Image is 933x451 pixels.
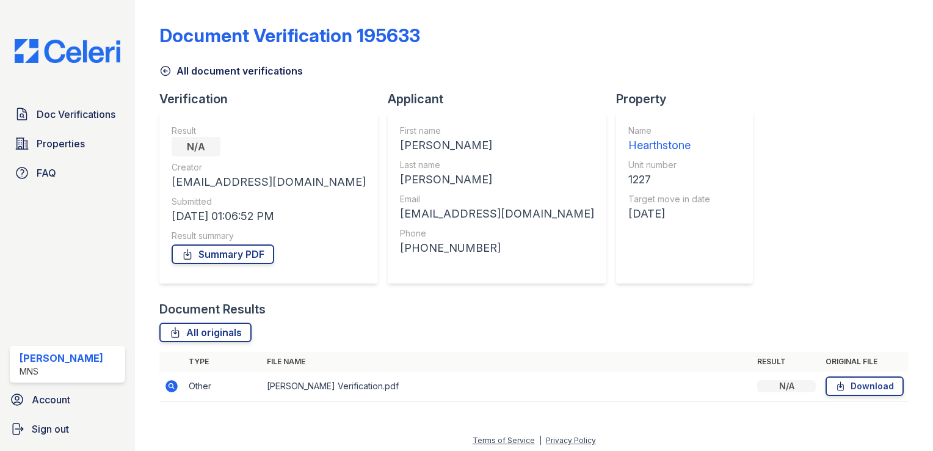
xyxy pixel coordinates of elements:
div: Result summary [172,230,366,242]
th: Type [184,352,262,372]
div: Submitted [172,196,366,208]
div: First name [400,125,594,137]
span: FAQ [37,166,56,180]
div: Applicant [388,90,616,108]
div: N/A [172,137,220,156]
th: File name [262,352,752,372]
a: Terms of Service [473,436,535,445]
div: N/A [757,380,816,392]
div: Property [616,90,763,108]
th: Result [752,352,821,372]
div: [PERSON_NAME] [20,351,103,365]
div: Result [172,125,366,137]
div: Document Results [159,301,266,318]
span: Sign out [32,422,69,436]
div: Phone [400,227,594,240]
a: All document verifications [159,64,303,78]
a: All originals [159,323,252,342]
span: Properties [37,136,85,151]
div: Name [628,125,710,137]
a: Download [826,376,904,396]
a: Privacy Policy [546,436,596,445]
a: FAQ [10,161,125,185]
div: [EMAIL_ADDRESS][DOMAIN_NAME] [400,205,594,222]
div: Last name [400,159,594,171]
a: Account [5,387,130,412]
img: CE_Logo_Blue-a8612792a0a2168367f1c8372b55b34899dd931a85d93a1a3d3e32e68fde9ad4.png [5,39,130,63]
div: [PHONE_NUMBER] [400,240,594,257]
div: [DATE] 01:06:52 PM [172,208,366,225]
td: [PERSON_NAME] Verification.pdf [262,372,752,402]
div: [EMAIL_ADDRESS][DOMAIN_NAME] [172,174,366,191]
td: Other [184,372,262,402]
a: Sign out [5,417,130,441]
div: | [539,436,542,445]
div: Hearthstone [628,137,710,154]
div: [DATE] [628,205,710,222]
div: MNS [20,365,103,378]
th: Original file [821,352,909,372]
a: Properties [10,131,125,156]
span: Doc Verifications [37,107,115,122]
a: Doc Verifications [10,102,125,127]
div: [PERSON_NAME] [400,171,594,188]
div: 1227 [628,171,710,188]
div: Creator [172,161,366,174]
div: Email [400,193,594,205]
div: Verification [159,90,388,108]
div: Unit number [628,159,710,171]
div: Document Verification 195633 [159,24,420,46]
div: Target move in date [628,193,710,205]
span: Account [32,392,70,407]
a: Name Hearthstone [628,125,710,154]
a: Summary PDF [172,244,274,264]
div: [PERSON_NAME] [400,137,594,154]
